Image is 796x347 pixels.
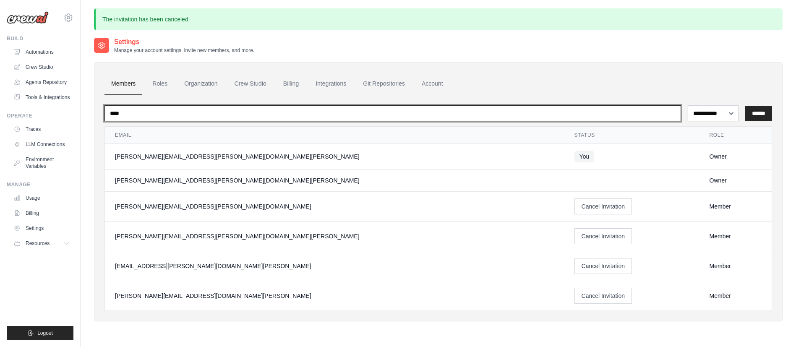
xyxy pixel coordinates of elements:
a: Billing [10,206,73,220]
div: Member [710,232,762,240]
p: The invitation has been canceled [94,8,783,30]
span: Logout [37,330,53,337]
a: Organization [177,73,224,95]
th: Role [699,127,772,144]
th: Email [105,127,564,144]
a: Environment Variables [10,153,73,173]
div: [EMAIL_ADDRESS][PERSON_NAME][DOMAIN_NAME][PERSON_NAME] [115,262,554,270]
a: Members [104,73,142,95]
button: Resources [10,237,73,250]
button: Logout [7,326,73,340]
p: Manage your account settings, invite new members, and more. [114,47,254,54]
div: Owner [710,152,762,161]
h2: Settings [114,37,254,47]
a: Tools & Integrations [10,91,73,104]
a: Crew Studio [10,60,73,74]
div: Member [710,202,762,211]
a: Roles [146,73,174,95]
a: Billing [277,73,305,95]
button: Cancel Invitation [574,258,632,274]
a: Usage [10,191,73,205]
div: [PERSON_NAME][EMAIL_ADDRESS][PERSON_NAME][DOMAIN_NAME][PERSON_NAME] [115,232,554,240]
div: Member [710,262,762,270]
span: You [574,151,595,162]
a: Settings [10,222,73,235]
div: [PERSON_NAME][EMAIL_ADDRESS][PERSON_NAME][DOMAIN_NAME][PERSON_NAME] [115,152,554,161]
a: Account [415,73,450,95]
div: [PERSON_NAME][EMAIL_ADDRESS][PERSON_NAME][DOMAIN_NAME][PERSON_NAME] [115,176,554,185]
div: [PERSON_NAME][EMAIL_ADDRESS][DOMAIN_NAME][PERSON_NAME] [115,292,554,300]
a: Traces [10,123,73,136]
a: Automations [10,45,73,59]
button: Cancel Invitation [574,228,632,244]
div: Member [710,292,762,300]
div: Owner [710,176,762,185]
button: Cancel Invitation [574,198,632,214]
div: [PERSON_NAME][EMAIL_ADDRESS][PERSON_NAME][DOMAIN_NAME] [115,202,554,211]
a: LLM Connections [10,138,73,151]
div: Manage [7,181,73,188]
a: Git Repositories [356,73,412,95]
img: Logo [7,11,49,24]
div: Operate [7,112,73,119]
span: Resources [26,240,50,247]
button: Cancel Invitation [574,288,632,304]
a: Integrations [309,73,353,95]
div: Build [7,35,73,42]
a: Agents Repository [10,76,73,89]
th: Status [564,127,699,144]
a: Crew Studio [228,73,273,95]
